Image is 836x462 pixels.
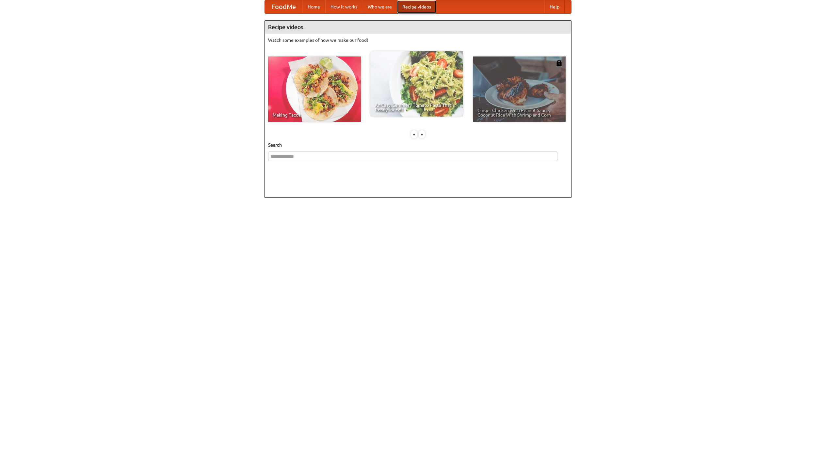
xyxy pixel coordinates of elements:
a: Who we are [362,0,397,13]
a: Making Tacos [268,56,361,122]
img: 483408.png [556,60,562,66]
a: How it works [325,0,362,13]
h4: Recipe videos [265,21,571,34]
p: Watch some examples of how we make our food! [268,37,568,43]
a: Recipe videos [397,0,436,13]
span: An Easy, Summery Tomato Pasta That's Ready for Fall [375,103,458,112]
h5: Search [268,142,568,148]
a: Help [544,0,565,13]
a: FoodMe [265,0,302,13]
div: » [419,130,425,138]
a: An Easy, Summery Tomato Pasta That's Ready for Fall [370,51,463,117]
a: Home [302,0,325,13]
span: Making Tacos [273,113,356,117]
div: « [411,130,417,138]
